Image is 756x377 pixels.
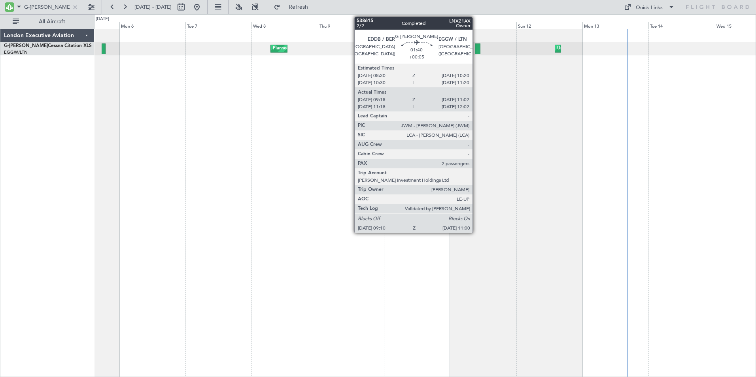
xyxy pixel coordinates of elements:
div: Fri 10 [384,22,450,29]
div: Thu 9 [318,22,384,29]
div: Unplanned Maint [GEOGRAPHIC_DATA] ([GEOGRAPHIC_DATA]) [557,43,687,55]
span: All Aircraft [21,19,83,25]
div: Tue 14 [648,22,714,29]
div: Mon 13 [582,22,648,29]
div: Sun 12 [516,22,582,29]
div: Sat 11 [450,22,516,29]
button: Quick Links [620,1,679,13]
div: Planned Maint [GEOGRAPHIC_DATA] ([GEOGRAPHIC_DATA]) [273,43,397,55]
span: G-[PERSON_NAME] [4,43,48,48]
span: Refresh [282,4,315,10]
div: Quick Links [636,4,663,12]
div: Mon 6 [119,22,185,29]
div: [DATE] [96,16,109,23]
div: Wed 8 [251,22,318,29]
button: All Aircraft [9,15,86,28]
a: G-[PERSON_NAME]Cessna Citation XLS [4,43,92,48]
div: Tue 7 [185,22,251,29]
input: A/C (Reg. or Type) [24,1,70,13]
a: EGGW/LTN [4,49,28,55]
button: Refresh [270,1,318,13]
span: [DATE] - [DATE] [134,4,172,11]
